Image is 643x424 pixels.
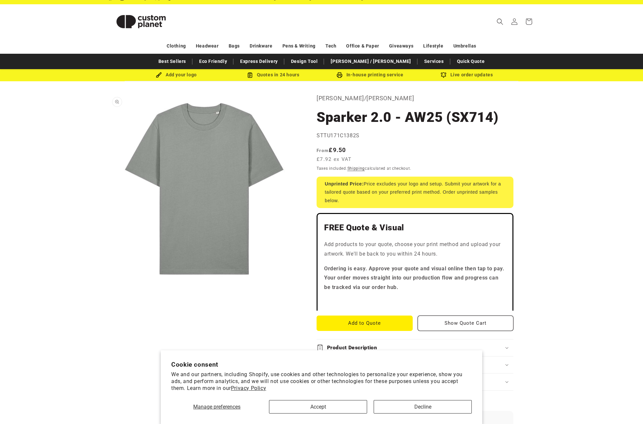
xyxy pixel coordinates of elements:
[321,71,418,79] div: In-house printing service
[229,40,240,52] a: Bags
[155,56,189,67] a: Best Sellers
[106,4,176,39] a: Custom Planet
[108,93,300,285] media-gallery: Gallery Viewer
[317,93,513,104] p: [PERSON_NAME]/[PERSON_NAME]
[288,56,321,67] a: Design Tool
[346,40,379,52] a: Office & Paper
[225,71,321,79] div: Quotes in 24 hours
[237,56,281,67] a: Express Delivery
[317,177,513,208] div: Price excludes your logo and setup. Submit your artwork for a tailored quote based on your prefer...
[167,40,186,52] a: Clothing
[193,404,240,410] span: Manage preferences
[317,339,513,356] summary: Product Description
[347,166,365,171] a: Shipping
[324,265,505,291] strong: Ordering is easy. Approve your quote and visual online then tap to pay. Your order moves straight...
[171,371,472,392] p: We and our partners, including Shopify, use cookies and other technologies to personalize your ex...
[317,146,346,153] strong: £9.50
[530,353,643,424] iframe: Chat Widget
[247,72,253,78] img: Order Updates Icon
[231,385,266,391] a: Privacy Policy
[423,40,443,52] a: Lifestyle
[269,400,367,414] button: Accept
[324,240,506,259] p: Add products to your quote, choose your print method and upload your artwork. We'll be back to yo...
[327,56,414,67] a: [PERSON_NAME] / [PERSON_NAME]
[317,156,352,163] span: £7.92 ex VAT
[317,148,329,153] span: From
[325,40,336,52] a: Tech
[418,71,515,79] div: Live order updates
[196,40,219,52] a: Headwear
[324,222,506,233] h2: FREE Quote & Visual
[317,316,413,331] button: Add to Quote
[324,298,506,304] iframe: Customer reviews powered by Trustpilot
[250,40,272,52] a: Drinkware
[421,56,447,67] a: Services
[454,56,488,67] a: Quick Quote
[317,165,513,172] div: Taxes included. calculated at checkout.
[317,132,360,139] span: STTU171C1382S
[337,72,342,78] img: In-house printing
[108,7,174,36] img: Custom Planet
[453,40,476,52] a: Umbrellas
[156,72,162,78] img: Brush Icon
[325,181,364,186] strong: Unprinted Price:
[493,14,507,29] summary: Search
[128,71,225,79] div: Add your logo
[171,400,262,414] button: Manage preferences
[418,316,514,331] button: Show Quote Cart
[196,56,230,67] a: Eco Friendly
[441,72,446,78] img: Order updates
[327,344,377,351] h2: Product Description
[374,400,472,414] button: Decline
[317,108,513,126] h1: Sparker 2.0 - AW25 (SX714)
[389,40,413,52] a: Giveaways
[171,361,472,368] h2: Cookie consent
[282,40,316,52] a: Pens & Writing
